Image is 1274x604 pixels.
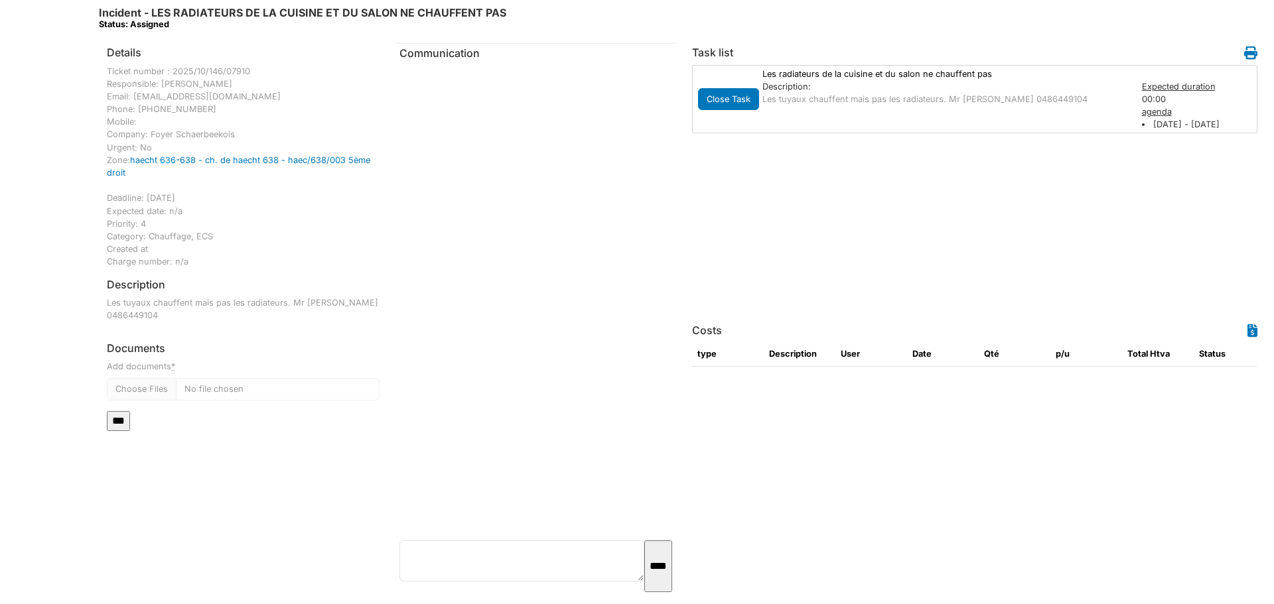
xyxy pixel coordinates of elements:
[764,342,835,366] th: Description
[907,342,979,366] th: Date
[107,342,380,355] h6: Documents
[399,46,480,60] span: translation missing: en.communication.communication
[1142,118,1255,131] li: [DATE] - [DATE]
[1127,349,1148,359] span: translation missing: en.total
[171,361,175,371] abbr: required
[1135,80,1262,131] div: 00:00
[692,46,733,59] h6: Task list
[107,360,175,373] label: Add documents
[762,80,1129,93] div: Description:
[698,91,759,105] a: Close Task
[107,46,141,59] h6: Details
[979,342,1050,366] th: Qté
[99,19,506,29] div: Status: Assigned
[107,296,380,322] p: Les tuyaux chauffent mais pas les radiateurs. Mr [PERSON_NAME] 0486449104
[1150,349,1170,359] span: translation missing: en.HTVA
[762,93,1129,105] p: Les tuyaux chauffent mais pas les radiateurs. Mr [PERSON_NAME] 0486449104
[1142,105,1255,118] div: agenda
[107,278,165,291] h6: Description
[692,324,722,337] h6: Costs
[107,65,380,269] div: Ticket number : 2025/10/146/07910 Responsible: [PERSON_NAME] Email: [EMAIL_ADDRESS][DOMAIN_NAME] ...
[1194,342,1265,366] th: Status
[99,7,506,30] h6: Incident - LES RADIATEURS DE LA CUISINE ET DU SALON NE CHAUFFENT PAS
[107,155,370,178] a: haecht 636-638 - ch. de haecht 638 - haec/638/003 5ème droit
[835,342,907,366] th: User
[1050,342,1122,366] th: p/u
[692,342,764,366] th: type
[1244,46,1257,60] i: Work order
[707,94,750,104] span: translation missing: en.todo.action.close_task
[1142,80,1255,93] div: Expected duration
[756,68,1135,80] div: Les radiateurs de la cuisine et du salon ne chauffent pas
